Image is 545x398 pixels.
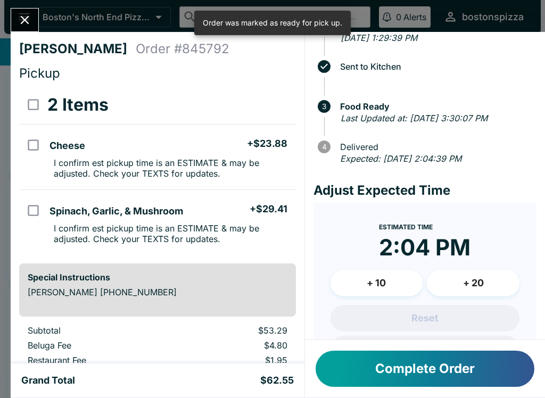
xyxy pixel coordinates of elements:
[247,137,287,150] h5: + $23.88
[19,325,296,385] table: orders table
[47,94,109,115] h3: 2 Items
[11,9,38,31] button: Close
[335,102,536,111] span: Food Ready
[21,374,75,387] h5: Grand Total
[49,139,85,152] h5: Cheese
[19,41,136,57] h4: [PERSON_NAME]
[28,325,166,336] p: Subtotal
[183,325,287,336] p: $53.29
[28,287,287,297] p: [PERSON_NAME] [PHONE_NUMBER]
[28,355,166,366] p: Restaurant Fee
[260,374,294,387] h5: $62.55
[340,153,461,164] em: Expected: [DATE] 2:04:39 PM
[28,340,166,351] p: Beluga Fee
[316,351,534,387] button: Complete Order
[136,41,229,57] h4: Order # 845792
[19,65,60,81] span: Pickup
[321,143,326,151] text: 4
[427,270,519,296] button: + 20
[183,340,287,351] p: $4.80
[379,234,470,261] time: 2:04 PM
[331,270,423,296] button: + 10
[313,183,536,198] h4: Adjust Expected Time
[335,62,536,71] span: Sent to Kitchen
[250,203,287,215] h5: + $29.41
[203,14,342,32] div: Order was marked as ready for pick up.
[341,32,417,43] em: [DATE] 1:29:39 PM
[54,157,287,179] p: I confirm est pickup time is an ESTIMATE & may be adjusted. Check your TEXTS for updates.
[183,355,287,366] p: $1.95
[379,223,433,231] span: Estimated Time
[335,142,536,152] span: Delivered
[28,272,287,283] h6: Special Instructions
[322,102,326,111] text: 3
[341,113,488,123] em: Last Updated at: [DATE] 3:30:07 PM
[19,86,296,255] table: orders table
[54,223,287,244] p: I confirm est pickup time is an ESTIMATE & may be adjusted. Check your TEXTS for updates.
[49,205,183,218] h5: Spinach, Garlic, & Mushroom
